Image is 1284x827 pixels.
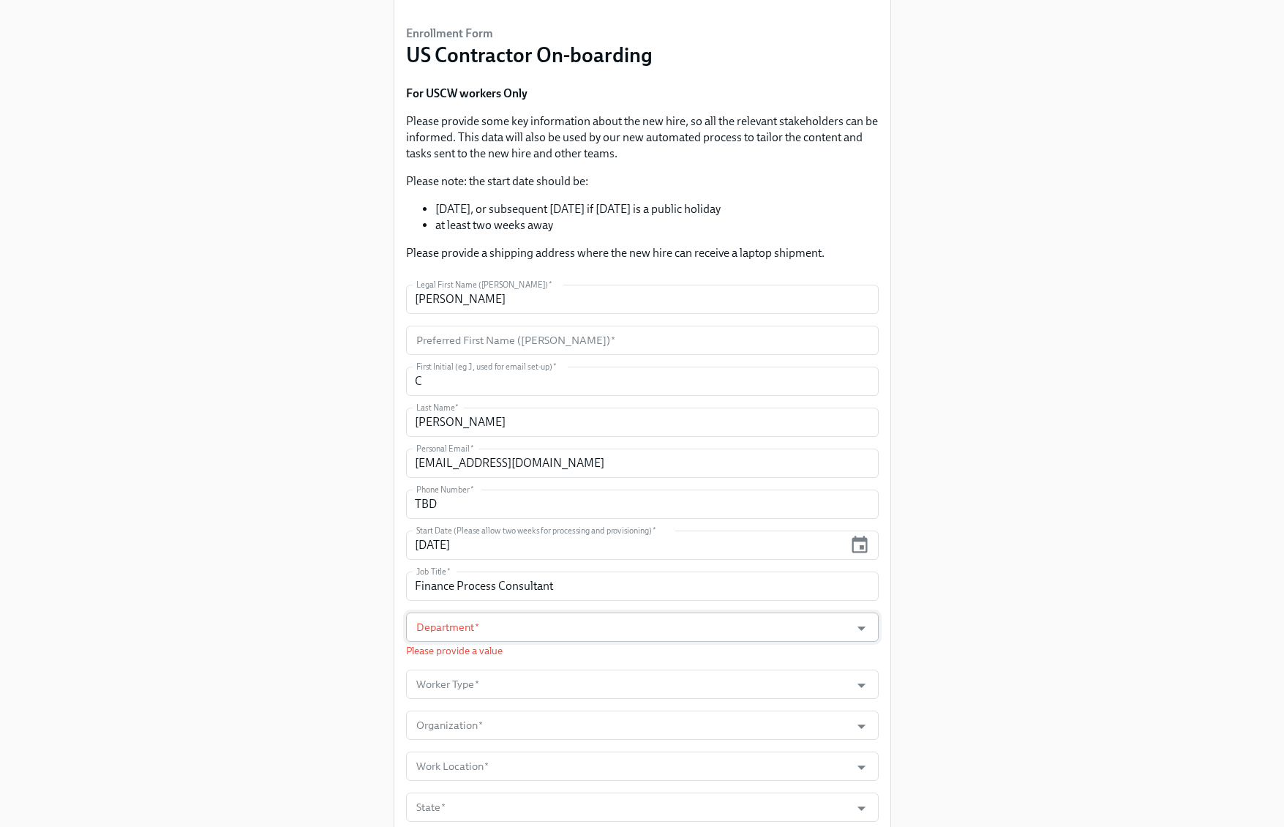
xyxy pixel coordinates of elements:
strong: For USCW workers Only [406,86,528,100]
li: at least two weeks away [435,217,879,233]
input: MM/DD/YYYY [406,531,844,560]
h3: US Contractor On-boarding [406,42,653,68]
p: Please provide a shipping address where the new hire can receive a laptop shipment. [406,245,879,261]
button: Open [850,617,873,640]
p: Please note: the start date should be: [406,173,879,190]
button: Open [850,797,873,820]
button: Open [850,715,873,738]
p: Please provide some key information about the new hire, so all the relevant stakeholders can be i... [406,113,879,162]
p: Please provide a value [406,644,879,658]
button: Open [850,756,873,779]
h6: Enrollment Form [406,26,653,42]
button: Open [850,674,873,697]
li: [DATE], or subsequent [DATE] if [DATE] is a public holiday [435,201,879,217]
